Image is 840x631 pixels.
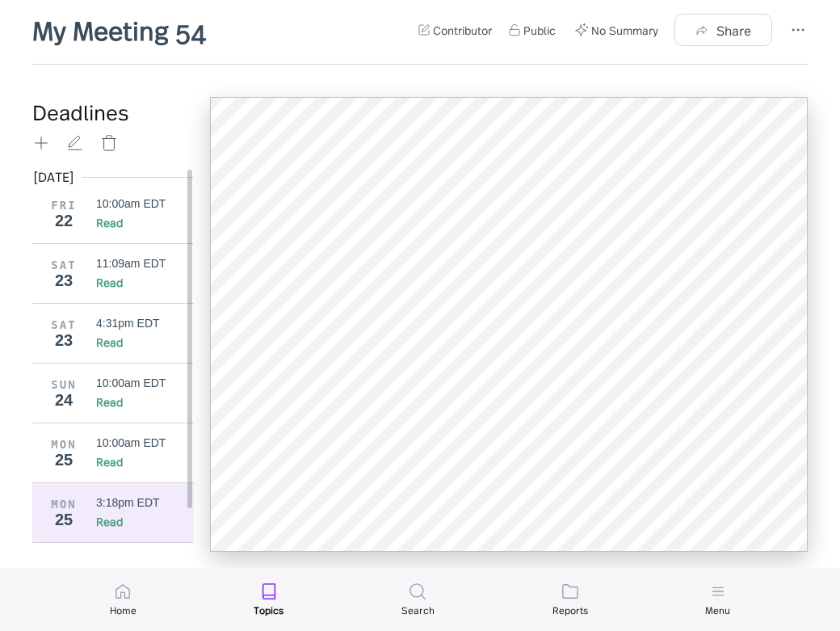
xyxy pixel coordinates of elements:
[44,212,84,229] div: 22
[523,22,556,38] div: Public
[716,23,751,37] div: Share
[401,604,435,616] div: Search
[27,12,211,48] div: My Meeting 54
[96,513,123,529] div: Read
[96,317,160,330] div: 4:31pm EDT
[96,334,123,350] div: Read
[96,393,123,410] div: Read
[96,436,166,449] div: 10:00am EDT
[433,22,492,38] div: Contributor
[96,376,166,389] div: 10:00am EDT
[96,214,123,230] div: Read
[96,197,166,210] div: 10:00am EDT
[96,453,123,469] div: Read
[44,199,84,212] div: FRI
[44,318,84,331] div: SAT
[44,331,84,349] div: 23
[44,271,84,289] div: 23
[110,604,136,616] div: Home
[705,604,730,616] div: Menu
[254,604,283,616] div: Topics
[44,391,84,409] div: 24
[96,496,160,509] div: 3:18pm EDT
[34,168,73,184] div: [DATE]
[44,438,84,451] div: MON
[32,97,194,126] div: Deadlines
[44,259,84,271] div: SAT
[44,451,84,469] div: 25
[96,274,123,290] div: Read
[591,22,658,38] div: No Summary
[44,378,84,391] div: SUN
[552,604,588,616] div: Reports
[96,257,166,270] div: 11:09am EDT
[44,498,84,511] div: MON
[44,511,84,528] div: 25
